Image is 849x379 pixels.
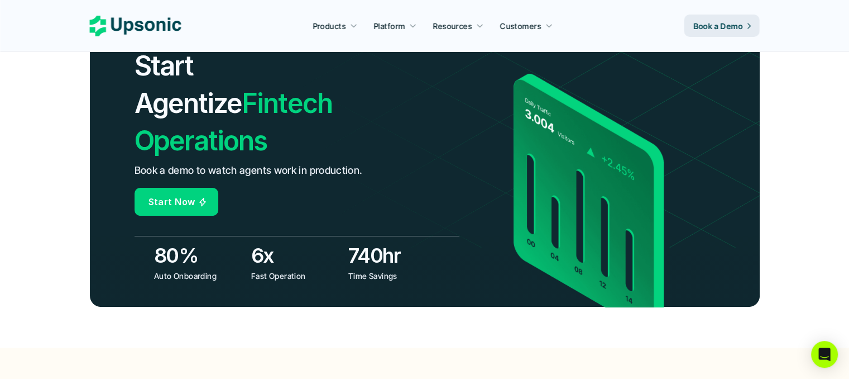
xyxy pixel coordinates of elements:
p: Time Savings [348,270,437,282]
h3: 740hr [348,241,440,269]
p: Fast Operation [251,270,340,282]
h2: Fintech Operations [135,47,395,160]
p: Book a demo to watch agents work in production. [135,163,363,179]
p: Resources [433,20,472,32]
div: Open Intercom Messenger [811,341,838,368]
p: Auto Onboarding [154,270,243,282]
p: Book a Demo [693,20,743,32]
h3: 80% [154,241,246,269]
p: Customers [500,20,541,32]
a: Products [306,16,364,36]
p: Products [313,20,346,32]
p: Start Now [148,194,195,210]
a: Book a Demo [684,15,760,37]
p: Platform [373,20,405,32]
h3: 6x [251,241,343,269]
